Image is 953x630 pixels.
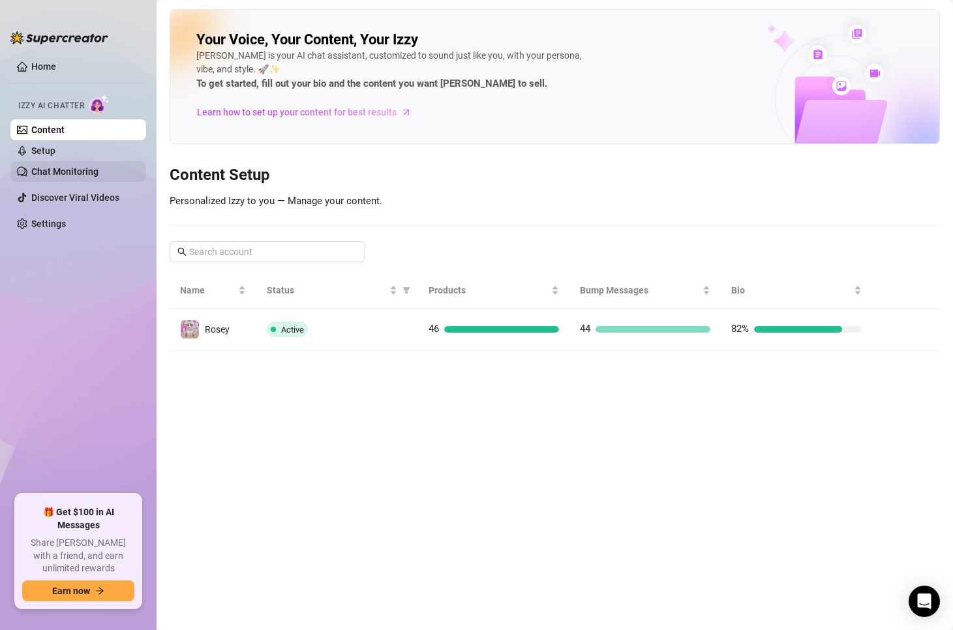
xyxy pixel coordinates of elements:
span: 82% [731,323,749,335]
span: 44 [580,323,590,335]
span: Share [PERSON_NAME] with a friend, and earn unlimited rewards [22,537,134,575]
span: Bump Messages [580,283,700,297]
span: arrow-right [400,106,413,119]
span: Earn now [52,586,90,596]
a: Settings [31,218,66,229]
th: Bio [721,273,872,308]
span: arrow-right [95,586,104,595]
span: Learn how to set up your content for best results [197,105,397,119]
span: 46 [429,323,439,335]
strong: To get started, fill out your bio and the content you want [PERSON_NAME] to sell. [196,78,547,89]
span: Name [180,283,235,297]
th: Products [418,273,569,308]
th: Status [256,273,417,308]
span: Products [429,283,549,297]
img: logo-BBDzfeDw.svg [10,31,108,44]
span: filter [400,280,413,300]
span: Status [267,283,386,297]
button: Earn nowarrow-right [22,580,134,601]
span: filter [402,286,410,294]
img: Rosey [181,320,199,338]
a: Discover Viral Videos [31,192,119,203]
div: Open Intercom Messenger [909,586,940,617]
a: Setup [31,145,55,156]
h3: Content Setup [170,165,940,186]
th: Bump Messages [569,273,721,308]
a: Content [31,125,65,135]
div: [PERSON_NAME] is your AI chat assistant, customized to sound just like you, with your persona, vi... [196,49,588,92]
span: Bio [731,283,851,297]
img: AI Chatter [89,95,110,113]
input: Search account [189,245,347,259]
a: Home [31,61,56,72]
th: Name [170,273,256,308]
a: Chat Monitoring [31,166,98,177]
a: Learn how to set up your content for best results [196,102,421,123]
span: Izzy AI Chatter [18,100,84,112]
img: ai-chatter-content-library-cLFOSyPT.png [737,10,939,143]
h2: Your Voice, Your Content, Your Izzy [196,31,418,49]
span: search [177,247,187,256]
span: Personalized Izzy to you — Manage your content. [170,195,382,207]
span: 🎁 Get $100 in AI Messages [22,506,134,532]
span: Rosey [205,324,230,335]
span: Active [281,325,304,335]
